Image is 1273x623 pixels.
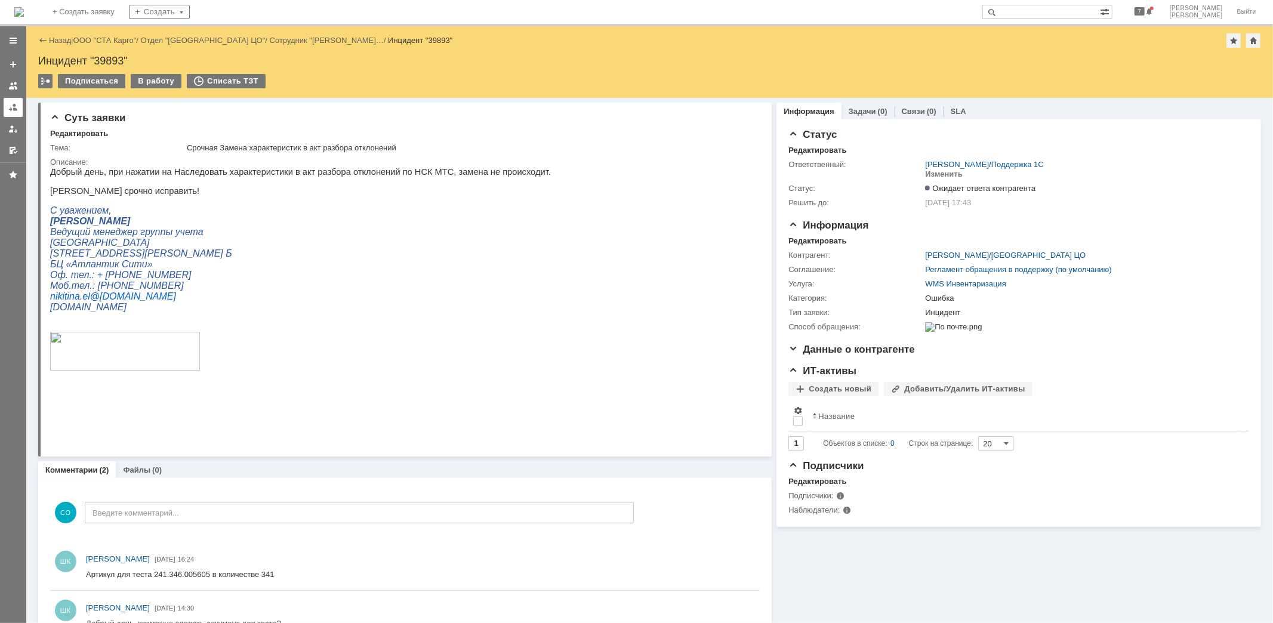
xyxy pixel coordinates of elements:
[925,184,1035,193] span: Ожидает ответа контрагента
[45,465,98,474] a: Комментарии
[187,143,753,153] div: Срочная Замена характеристик в акт разбора отклонений
[388,36,452,45] div: Инцидент "39893"
[925,169,963,179] div: Изменить
[55,502,76,523] span: СО
[878,107,887,116] div: (0)
[925,198,971,207] span: [DATE] 17:43
[788,505,908,515] div: Наблюдатели:
[49,36,71,45] a: Назад
[788,365,856,377] span: ИТ-активы
[788,160,923,169] div: Ответственный:
[788,344,915,355] span: Данные о контрагенте
[14,7,24,17] img: logo
[4,76,23,95] a: Заявки на командах
[890,436,895,451] div: 0
[38,55,1261,67] div: Инцидент "39893"
[788,477,846,486] div: Редактировать
[807,401,1240,431] th: Название
[788,460,864,471] span: Подписчики
[788,198,923,208] div: Решить до:
[991,160,1044,169] a: Поддержка 1С
[152,465,162,474] div: (0)
[925,322,982,332] img: По почте.png
[788,308,923,317] div: Тип заявки:
[155,556,175,563] span: [DATE]
[123,465,150,474] a: Файлы
[4,119,23,138] a: Мои заявки
[270,36,389,45] div: /
[1135,7,1145,16] span: 7
[73,36,137,45] a: ООО "СТА Карго"
[925,279,1006,288] a: WMS Инвентаризация
[30,124,32,134] span: .
[788,265,923,275] div: Соглашение:
[86,603,150,612] span: [PERSON_NAME]
[73,36,141,45] div: /
[71,35,73,44] div: |
[788,491,908,501] div: Подписчики:
[1170,5,1223,12] span: [PERSON_NAME]
[141,36,270,45] div: /
[270,36,384,45] a: Сотрудник "[PERSON_NAME]…
[788,322,923,332] div: Способ обращения:
[818,412,855,421] div: Название
[40,124,126,134] span: @[DOMAIN_NAME]
[155,605,175,612] span: [DATE]
[823,436,973,451] i: Строк на странице:
[4,98,23,117] a: Заявки в моей ответственности
[50,158,755,167] div: Описание:
[925,160,1044,169] div: /
[50,143,184,153] div: Тема:
[788,146,846,155] div: Редактировать
[788,294,923,303] div: Категория:
[141,36,266,45] a: Отдел "[GEOGRAPHIC_DATA] ЦО"
[788,236,846,246] div: Редактировать
[788,129,837,140] span: Статус
[793,406,803,415] span: Настройки
[823,439,887,448] span: Объектов в списке:
[1226,33,1241,48] div: Добавить в избранное
[86,602,150,614] a: [PERSON_NAME]
[129,5,190,19] div: Создать
[991,251,1086,260] a: [GEOGRAPHIC_DATA] ЦО
[50,129,108,138] div: Редактировать
[38,74,53,88] div: Работа с массовостью
[849,107,876,116] a: Задачи
[788,251,923,260] div: Контрагент:
[14,7,24,17] a: Перейти на домашнюю страницу
[788,184,923,193] div: Статус:
[925,265,1112,274] a: Регламент обращения в поддержку (по умолчанию)
[178,605,195,612] span: 14:30
[951,107,966,116] a: SLA
[1100,5,1112,17] span: Расширенный поиск
[902,107,925,116] a: Связи
[4,55,23,74] a: Создать заявку
[925,160,989,169] a: [PERSON_NAME]
[788,220,868,231] span: Информация
[925,251,1086,260] div: /
[178,556,195,563] span: 16:24
[86,554,150,563] span: [PERSON_NAME]
[86,553,150,565] a: [PERSON_NAME]
[925,251,989,260] a: [PERSON_NAME]
[100,465,109,474] div: (2)
[927,107,936,116] div: (0)
[4,141,23,160] a: Мои согласования
[1246,33,1260,48] div: Сделать домашней страницей
[32,124,39,134] span: el
[1170,12,1223,19] span: [PERSON_NAME]
[788,279,923,289] div: Услуга:
[784,107,834,116] a: Информация
[925,308,1242,317] div: Инцидент
[925,294,1242,303] div: Ошибка
[50,112,125,124] span: Суть заявки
